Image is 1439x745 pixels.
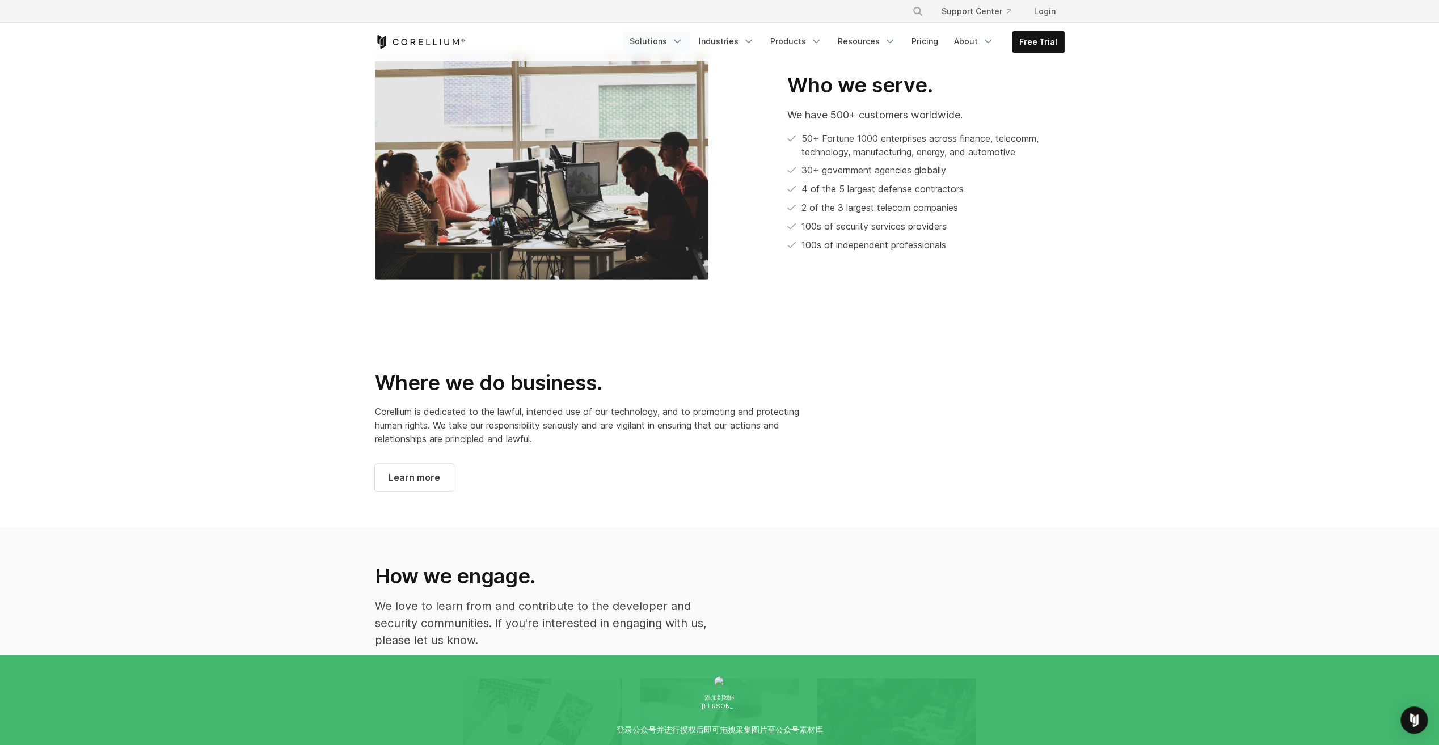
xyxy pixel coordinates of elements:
a: Resources [831,31,902,52]
h2: Where we do business. [375,370,829,396]
a: Products [763,31,829,52]
div: Open Intercom Messenger [1400,706,1428,734]
a: Support Center [932,1,1020,22]
li: 100s of independent professionals [787,238,1065,252]
span: Learn more [389,471,440,484]
li: 30+ government agencies globally [787,163,1065,177]
span: Corellium is dedicated to the lawful, intended use of our technology, and to promoting and protec... [375,406,799,445]
a: Corellium Home [375,35,465,49]
li: 50+ Fortune 1000 enterprises across finance, telecomm, technology, manufacturing, energy, and aut... [787,132,1065,159]
a: About [947,31,1001,52]
a: Pricing [905,31,945,52]
li: 4 of the 5 largest defense contractors [787,182,1065,196]
p: We have 500+ customers worldwide. [787,107,1065,122]
h2: How we engage. [375,564,708,589]
div: Navigation Menu [623,31,1065,53]
li: 2 of the 3 largest telecom companies [787,201,1065,215]
a: Login [1025,1,1065,22]
img: CORE_Customers-Worldwide [375,54,708,280]
li: 100s of security services providers [787,219,1065,234]
h2: Who we serve. [787,73,1065,98]
button: Search [908,1,928,22]
a: Learn more [375,464,454,491]
a: Free Trial [1012,32,1064,52]
a: Industries [692,31,761,52]
a: Solutions [623,31,690,52]
p: We love to learn from and contribute to the developer and security communities. If you're interes... [375,598,708,649]
div: Navigation Menu [898,1,1065,22]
